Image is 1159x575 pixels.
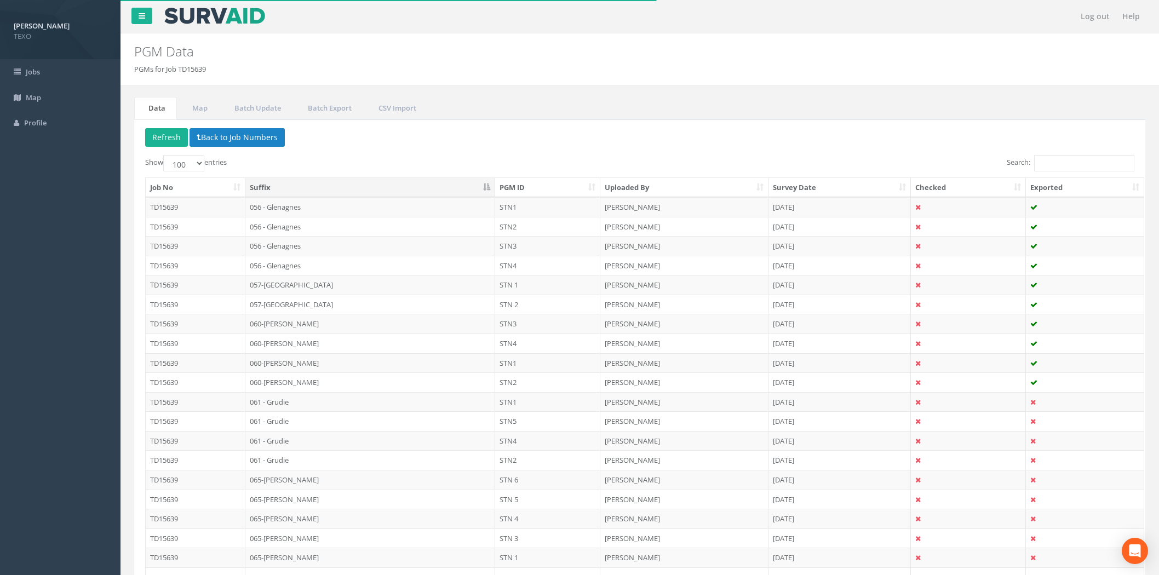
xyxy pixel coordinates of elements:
td: [PERSON_NAME] [600,431,768,451]
td: 065-[PERSON_NAME] [245,490,496,509]
a: Data [134,97,177,119]
td: [PERSON_NAME] [600,372,768,392]
td: TD15639 [146,490,245,509]
td: 060-[PERSON_NAME] [245,314,496,334]
td: STN2 [495,217,600,237]
td: 061 - Grudie [245,450,496,470]
td: [DATE] [768,431,911,451]
td: 065-[PERSON_NAME] [245,548,496,567]
td: [PERSON_NAME] [600,256,768,275]
td: [PERSON_NAME] [600,314,768,334]
td: TD15639 [146,334,245,353]
td: [DATE] [768,353,911,373]
td: [PERSON_NAME] [600,450,768,470]
td: STN2 [495,372,600,392]
span: Map [26,93,41,102]
td: [PERSON_NAME] [600,197,768,217]
td: [PERSON_NAME] [600,295,768,314]
a: [PERSON_NAME] TEXO [14,18,107,41]
td: [DATE] [768,450,911,470]
td: [DATE] [768,411,911,431]
td: TD15639 [146,275,245,295]
td: TD15639 [146,411,245,431]
td: STN3 [495,236,600,256]
td: STN 5 [495,490,600,509]
td: 061 - Grudie [245,392,496,412]
td: STN4 [495,256,600,275]
td: [DATE] [768,372,911,392]
td: STN 2 [495,295,600,314]
td: [DATE] [768,217,911,237]
td: STN 3 [495,528,600,548]
td: 060-[PERSON_NAME] [245,353,496,373]
td: TD15639 [146,353,245,373]
td: TD15639 [146,450,245,470]
td: TD15639 [146,509,245,528]
td: 061 - Grudie [245,411,496,431]
td: STN5 [495,411,600,431]
td: TD15639 [146,217,245,237]
td: TD15639 [146,548,245,567]
td: [DATE] [768,509,911,528]
td: STN4 [495,431,600,451]
td: 060-[PERSON_NAME] [245,372,496,392]
td: 065-[PERSON_NAME] [245,470,496,490]
td: STN 6 [495,470,600,490]
th: Checked: activate to sort column ascending [911,178,1026,198]
td: [PERSON_NAME] [600,353,768,373]
a: Map [178,97,219,119]
button: Refresh [145,128,188,147]
th: Job No: activate to sort column ascending [146,178,245,198]
td: TD15639 [146,431,245,451]
td: 065-[PERSON_NAME] [245,509,496,528]
td: [PERSON_NAME] [600,490,768,509]
td: [DATE] [768,548,911,567]
a: CSV Import [364,97,428,119]
td: TD15639 [146,236,245,256]
button: Back to Job Numbers [190,128,285,147]
th: Survey Date: activate to sort column ascending [768,178,911,198]
td: 061 - Grudie [245,431,496,451]
td: STN 4 [495,509,600,528]
label: Show entries [145,155,227,171]
td: STN3 [495,314,600,334]
td: 065-[PERSON_NAME] [245,528,496,548]
td: [PERSON_NAME] [600,411,768,431]
td: 056 - Glenagnes [245,217,496,237]
span: Jobs [26,67,40,77]
td: 060-[PERSON_NAME] [245,334,496,353]
label: Search: [1007,155,1134,171]
th: Suffix: activate to sort column descending [245,178,496,198]
td: TD15639 [146,528,245,548]
td: [DATE] [768,256,911,275]
td: [PERSON_NAME] [600,236,768,256]
td: [PERSON_NAME] [600,509,768,528]
td: [DATE] [768,334,911,353]
td: [DATE] [768,314,911,334]
td: 056 - Glenagnes [245,197,496,217]
td: [DATE] [768,392,911,412]
td: [PERSON_NAME] [600,392,768,412]
td: TD15639 [146,392,245,412]
td: [PERSON_NAME] [600,217,768,237]
span: Profile [24,118,47,128]
td: [DATE] [768,197,911,217]
div: Open Intercom Messenger [1122,538,1148,564]
td: TD15639 [146,197,245,217]
td: STN1 [495,353,600,373]
td: [PERSON_NAME] [600,548,768,567]
th: PGM ID: activate to sort column ascending [495,178,600,198]
span: TEXO [14,31,107,42]
td: [PERSON_NAME] [600,275,768,295]
td: [DATE] [768,236,911,256]
td: STN1 [495,197,600,217]
a: Batch Update [220,97,292,119]
td: [DATE] [768,470,911,490]
td: STN4 [495,334,600,353]
td: TD15639 [146,314,245,334]
td: [PERSON_NAME] [600,470,768,490]
td: TD15639 [146,256,245,275]
input: Search: [1034,155,1134,171]
td: STN1 [495,392,600,412]
select: Showentries [163,155,204,171]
